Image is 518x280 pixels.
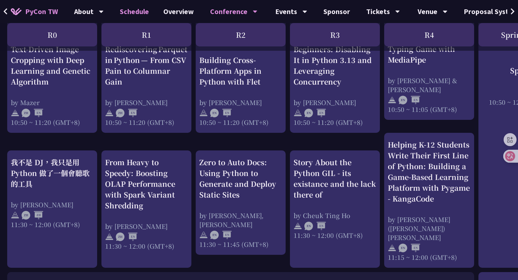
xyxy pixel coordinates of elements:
[199,98,282,107] div: by [PERSON_NAME]
[199,118,282,127] div: 10:50 ~ 11:20 (GMT+8)
[199,157,282,200] div: Zero to Auto Docs: Using Python to Generate and Deploy Static Sites
[388,22,471,114] a: Spell it with Sign Language: An Asl Typing Game with MediaPipe by [PERSON_NAME] & [PERSON_NAME] 1...
[101,23,191,46] div: R1
[294,222,302,230] img: svg+xml;base64,PHN2ZyB4bWxucz0iaHR0cDovL3d3dy53My5vcmcvMjAwMC9zdmciIHdpZHRoPSIyNCIgaGVpZ2h0PSIyNC...
[11,220,94,229] div: 11:30 ~ 12:00 (GMT+8)
[210,109,232,117] img: ENEN.5a408d1.svg
[105,157,188,211] div: From Heavy to Speedy: Boosting OLAP Performance with Spark Variant Shredding
[294,157,376,200] div: Story About the Python GIL - its existance and the lack there of
[11,200,94,209] div: by [PERSON_NAME]
[105,98,188,107] div: by [PERSON_NAME]
[294,109,302,117] img: svg+xml;base64,PHN2ZyB4bWxucz0iaHR0cDovL3d3dy53My5vcmcvMjAwMC9zdmciIHdpZHRoPSIyNCIgaGVpZ2h0PSIyNC...
[294,22,376,87] div: An Introduction to the GIL for Python Beginners: Disabling It in Python 3.13 and Leveraging Concu...
[25,6,58,17] span: PyCon TW
[11,44,94,87] div: Text-Driven Image Cropping with Deep Learning and Genetic Algorithm
[399,96,420,104] img: ENEN.5a408d1.svg
[210,231,232,239] img: ENEN.5a408d1.svg
[399,244,420,252] img: ENEN.5a408d1.svg
[388,139,471,262] a: Helping K-12 Students Write Their First Line of Python: Building a Game-Based Learning Platform w...
[105,222,188,231] div: by [PERSON_NAME]
[199,55,282,87] div: Building Cross-Platform Apps in Python with Flet
[11,157,94,189] div: 我不是 DJ，我只是用 Python 做了一個會聽歌的工具
[199,22,282,127] a: Building Cross-Platform Apps in Python with Flet by [PERSON_NAME] 10:50 ~ 11:20 (GMT+8)
[11,157,94,262] a: 我不是 DJ，我只是用 Python 做了一個會聽歌的工具 by [PERSON_NAME] 11:30 ~ 12:00 (GMT+8)
[105,241,188,250] div: 11:30 ~ 12:00 (GMT+8)
[11,98,94,107] div: by Mazer
[7,23,97,46] div: R0
[294,118,376,127] div: 10:50 ~ 11:20 (GMT+8)
[105,232,114,241] img: svg+xml;base64,PHN2ZyB4bWxucz0iaHR0cDovL3d3dy53My5vcmcvMjAwMC9zdmciIHdpZHRoPSIyNCIgaGVpZ2h0PSIyNC...
[199,240,282,249] div: 11:30 ~ 11:45 (GMT+8)
[304,109,326,117] img: ENEN.5a408d1.svg
[294,157,376,262] a: Story About the Python GIL - its existance and the lack there of by Cheuk Ting Ho 11:30 ~ 12:00 (...
[11,22,94,127] a: Text-Driven Image Cropping with Deep Learning and Genetic Algorithm by Mazer 10:50 ~ 11:20 (GMT+8)
[11,211,19,220] img: svg+xml;base64,PHN2ZyB4bWxucz0iaHR0cDovL3d3dy53My5vcmcvMjAwMC9zdmciIHdpZHRoPSIyNCIgaGVpZ2h0PSIyNC...
[199,157,282,249] a: Zero to Auto Docs: Using Python to Generate and Deploy Static Sites by [PERSON_NAME], [PERSON_NAM...
[22,211,43,220] img: ZHZH.38617ef.svg
[105,109,114,117] img: svg+xml;base64,PHN2ZyB4bWxucz0iaHR0cDovL3d3dy53My5vcmcvMjAwMC9zdmciIHdpZHRoPSIyNCIgaGVpZ2h0PSIyNC...
[294,231,376,240] div: 11:30 ~ 12:00 (GMT+8)
[116,232,137,241] img: ZHEN.371966e.svg
[388,253,471,262] div: 11:15 ~ 12:00 (GMT+8)
[11,109,19,117] img: svg+xml;base64,PHN2ZyB4bWxucz0iaHR0cDovL3d3dy53My5vcmcvMjAwMC9zdmciIHdpZHRoPSIyNCIgaGVpZ2h0PSIyNC...
[22,109,43,117] img: ZHEN.371966e.svg
[388,139,471,204] div: Helping K-12 Students Write Their First Line of Python: Building a Game-Based Learning Platform w...
[199,109,208,117] img: svg+xml;base64,PHN2ZyB4bWxucz0iaHR0cDovL3d3dy53My5vcmcvMjAwMC9zdmciIHdpZHRoPSIyNCIgaGVpZ2h0PSIyNC...
[388,105,471,114] div: 10:50 ~ 11:05 (GMT+8)
[388,76,471,94] div: by [PERSON_NAME] & [PERSON_NAME]
[199,211,282,229] div: by [PERSON_NAME], [PERSON_NAME]
[290,23,380,46] div: R3
[388,244,396,252] img: svg+xml;base64,PHN2ZyB4bWxucz0iaHR0cDovL3d3dy53My5vcmcvMjAwMC9zdmciIHdpZHRoPSIyNCIgaGVpZ2h0PSIyNC...
[105,118,188,127] div: 10:50 ~ 11:20 (GMT+8)
[4,3,65,21] a: PyCon TW
[196,23,286,46] div: R2
[294,98,376,107] div: by [PERSON_NAME]
[304,222,326,230] img: ENEN.5a408d1.svg
[105,44,188,87] div: Rediscovering Parquet in Python — From CSV Pain to Columnar Gain
[11,8,22,15] img: Home icon of PyCon TW 2025
[105,157,188,262] a: From Heavy to Speedy: Boosting OLAP Performance with Spark Variant Shredding by [PERSON_NAME] 11:...
[116,109,137,117] img: ZHEN.371966e.svg
[199,231,208,239] img: svg+xml;base64,PHN2ZyB4bWxucz0iaHR0cDovL3d3dy53My5vcmcvMjAwMC9zdmciIHdpZHRoPSIyNCIgaGVpZ2h0PSIyNC...
[105,22,188,127] a: Rediscovering Parquet in Python — From CSV Pain to Columnar Gain by [PERSON_NAME] 10:50 ~ 11:20 (...
[294,22,376,127] a: An Introduction to the GIL for Python Beginners: Disabling It in Python 3.13 and Leveraging Concu...
[388,215,471,242] div: by [PERSON_NAME] ([PERSON_NAME]) [PERSON_NAME]
[11,118,94,127] div: 10:50 ~ 11:20 (GMT+8)
[384,23,474,46] div: R4
[388,96,396,104] img: svg+xml;base64,PHN2ZyB4bWxucz0iaHR0cDovL3d3dy53My5vcmcvMjAwMC9zdmciIHdpZHRoPSIyNCIgaGVpZ2h0PSIyNC...
[294,211,376,220] div: by Cheuk Ting Ho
